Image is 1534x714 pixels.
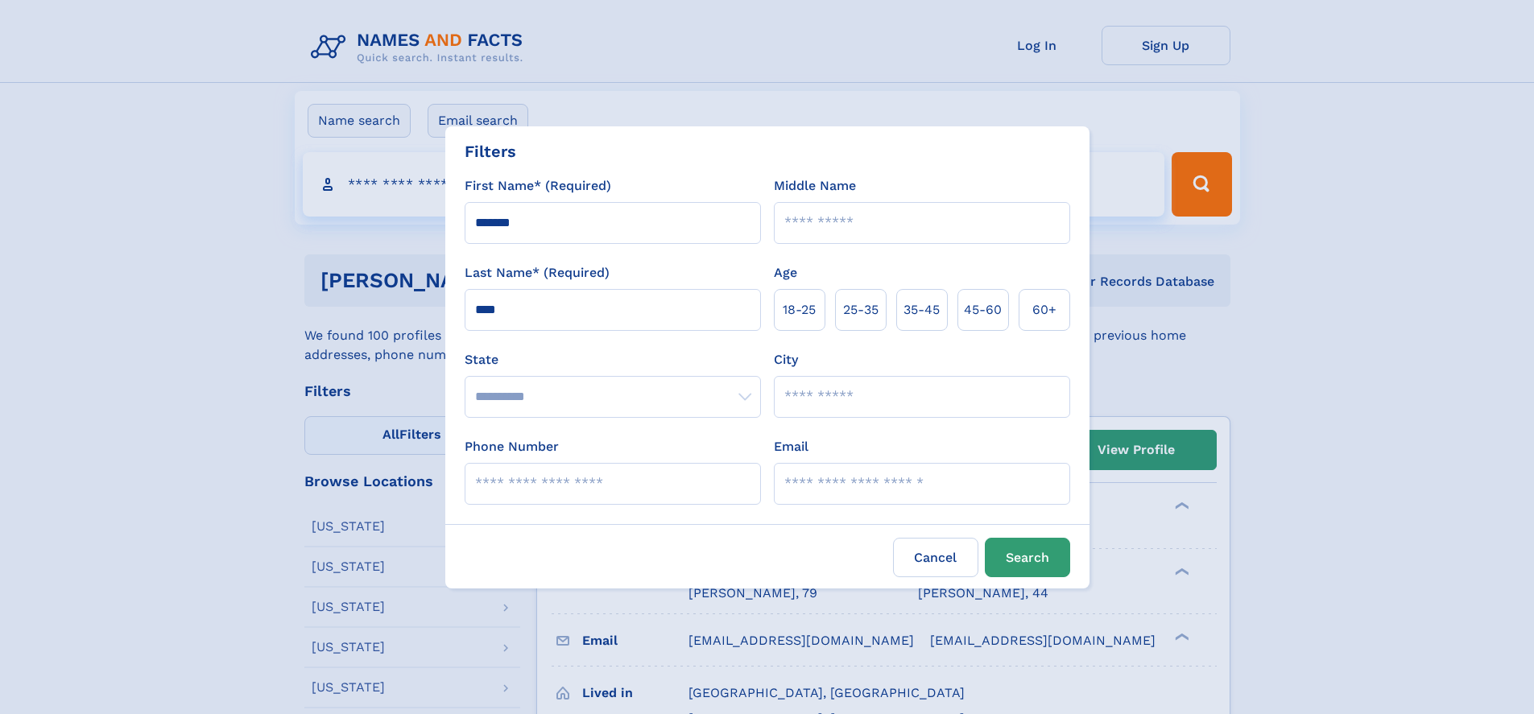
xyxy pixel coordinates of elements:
label: State [465,350,761,369]
span: 18‑25 [783,300,816,320]
label: First Name* (Required) [465,176,611,196]
span: 25‑35 [843,300,879,320]
span: 60+ [1032,300,1056,320]
label: Middle Name [774,176,856,196]
label: Last Name* (Required) [465,263,610,283]
label: City [774,350,798,369]
label: Age [774,263,797,283]
span: 35‑45 [903,300,940,320]
label: Phone Number [465,437,559,456]
label: Email [774,437,808,456]
button: Search [985,538,1070,577]
label: Cancel [893,538,978,577]
span: 45‑60 [964,300,1002,320]
div: Filters [465,139,516,163]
